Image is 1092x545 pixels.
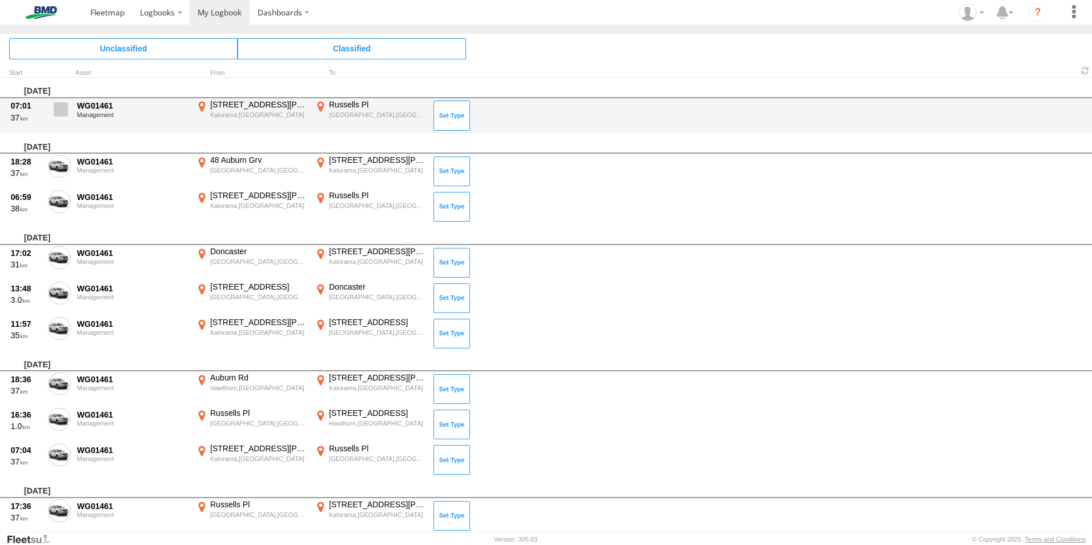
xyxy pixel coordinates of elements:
[77,455,188,462] div: Management
[313,408,427,441] label: Click to View Event Location
[313,246,427,279] label: Click to View Event Location
[238,38,466,59] span: Click to view Classified Trips
[77,101,188,111] div: WG01461
[11,410,42,420] div: 16:36
[210,328,307,336] div: Kalorama,[GEOGRAPHIC_DATA]
[194,443,308,476] label: Click to View Event Location
[77,511,188,518] div: Management
[210,258,307,266] div: [GEOGRAPHIC_DATA],[GEOGRAPHIC_DATA]
[313,70,427,76] div: To
[194,99,308,133] label: Click to View Event Location
[433,192,470,222] button: Click to Set
[313,372,427,406] label: Click to View Event Location
[329,499,425,510] div: [STREET_ADDRESS][PERSON_NAME]
[313,190,427,223] label: Click to View Event Location
[77,319,188,329] div: WG01461
[77,157,188,167] div: WG01461
[11,6,71,19] img: bmd-logo.svg
[329,202,425,210] div: [GEOGRAPHIC_DATA],[GEOGRAPHIC_DATA]
[77,258,188,265] div: Management
[329,419,425,427] div: Hawthorn,[GEOGRAPHIC_DATA]
[329,455,425,463] div: [GEOGRAPHIC_DATA],[GEOGRAPHIC_DATA]
[210,419,307,427] div: [GEOGRAPHIC_DATA],[GEOGRAPHIC_DATA]
[77,294,188,300] div: Management
[11,386,42,396] div: 37
[210,111,307,119] div: Kalorama,[GEOGRAPHIC_DATA]
[11,374,42,384] div: 18:36
[433,445,470,475] button: Click to Set
[210,443,307,454] div: [STREET_ADDRESS][PERSON_NAME]
[329,190,425,201] div: Russells Pl
[11,248,42,258] div: 17:02
[433,157,470,186] button: Click to Set
[329,246,425,257] div: [STREET_ADDRESS][PERSON_NAME]
[329,384,425,392] div: Kalorama,[GEOGRAPHIC_DATA]
[313,443,427,476] label: Click to View Event Location
[972,536,1086,543] div: © Copyright 2025 -
[11,421,42,431] div: 1.0
[329,372,425,383] div: [STREET_ADDRESS][PERSON_NAME]
[11,192,42,202] div: 06:59
[77,410,188,420] div: WG01461
[329,443,425,454] div: Russells Pl
[329,282,425,292] div: Doncaster
[11,330,42,340] div: 35
[77,420,188,427] div: Management
[11,445,42,455] div: 07:04
[11,157,42,167] div: 18:28
[11,101,42,111] div: 07:01
[433,319,470,348] button: Click to Set
[210,202,307,210] div: Kalorama,[GEOGRAPHIC_DATA]
[77,501,188,511] div: WG01461
[77,329,188,336] div: Management
[1078,65,1092,76] span: Refresh
[11,259,42,270] div: 31
[329,317,425,327] div: [STREET_ADDRESS]
[433,374,470,404] button: Click to Set
[194,372,308,406] label: Click to View Event Location
[313,499,427,532] label: Click to View Event Location
[194,190,308,223] label: Click to View Event Location
[329,99,425,110] div: Russells Pl
[77,202,188,209] div: Management
[329,293,425,301] div: [GEOGRAPHIC_DATA],[GEOGRAPHIC_DATA]
[194,70,308,76] div: From
[955,4,988,21] div: Charlene Pollock
[313,282,427,315] label: Click to View Event Location
[210,99,307,110] div: [STREET_ADDRESS][PERSON_NAME]
[194,317,308,350] label: Click to View Event Location
[329,408,425,418] div: [STREET_ADDRESS]
[433,248,470,278] button: Click to Set
[77,445,188,455] div: WG01461
[6,534,59,545] a: Visit our Website
[194,282,308,315] label: Click to View Event Location
[75,70,190,76] div: Asset
[329,328,425,336] div: [GEOGRAPHIC_DATA],[GEOGRAPHIC_DATA]
[329,155,425,165] div: [STREET_ADDRESS][PERSON_NAME]
[329,111,425,119] div: [GEOGRAPHIC_DATA],[GEOGRAPHIC_DATA]
[11,512,42,523] div: 37
[11,168,42,178] div: 37
[313,155,427,188] label: Click to View Event Location
[210,293,307,301] div: [GEOGRAPHIC_DATA],[GEOGRAPHIC_DATA]
[11,319,42,329] div: 11:57
[194,408,308,441] label: Click to View Event Location
[313,99,427,133] label: Click to View Event Location
[194,499,308,532] label: Click to View Event Location
[210,190,307,201] div: [STREET_ADDRESS][PERSON_NAME]
[329,166,425,174] div: Kalorama,[GEOGRAPHIC_DATA]
[210,282,307,292] div: [STREET_ADDRESS]
[313,317,427,350] label: Click to View Event Location
[494,536,537,543] div: Version: 305.03
[433,501,470,531] button: Click to Set
[9,38,238,59] span: Click to view Unclassified Trips
[210,246,307,257] div: Doncaster
[433,283,470,313] button: Click to Set
[194,155,308,188] label: Click to View Event Location
[1029,3,1047,22] i: ?
[77,283,188,294] div: WG01461
[210,384,307,392] div: Hawthorn,[GEOGRAPHIC_DATA]
[11,501,42,511] div: 17:36
[77,111,188,118] div: Management
[9,70,43,76] div: Click to Sort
